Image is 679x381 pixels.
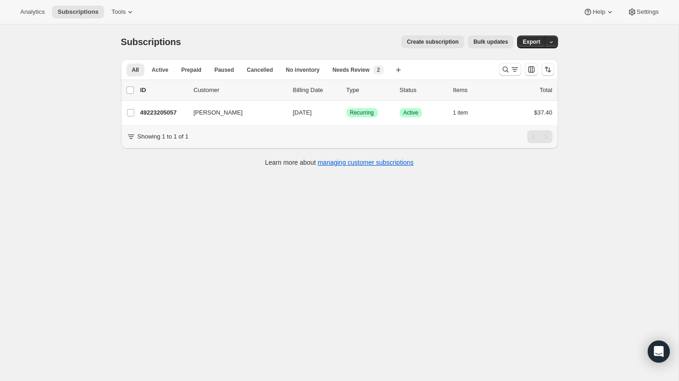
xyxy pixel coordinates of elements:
[593,8,605,16] span: Help
[140,106,552,119] div: 49223205057[PERSON_NAME][DATE]SuccessRecurringSuccessActive1 item$37.40
[377,66,380,74] span: 2
[106,6,140,18] button: Tools
[293,109,312,116] span: [DATE]
[403,109,419,116] span: Active
[194,108,243,117] span: [PERSON_NAME]
[138,132,189,141] p: Showing 1 to 1 of 1
[20,8,45,16] span: Analytics
[188,105,280,120] button: [PERSON_NAME]
[473,38,508,46] span: Bulk updates
[523,38,540,46] span: Export
[453,106,478,119] button: 1 item
[265,158,414,167] p: Learn more about
[622,6,664,18] button: Settings
[534,109,552,116] span: $37.40
[181,66,201,74] span: Prepaid
[350,109,374,116] span: Recurring
[111,8,126,16] span: Tools
[540,86,552,95] p: Total
[194,86,286,95] p: Customer
[453,86,499,95] div: Items
[517,35,546,48] button: Export
[407,38,459,46] span: Create subscription
[541,63,554,76] button: Sort the results
[317,159,414,166] a: managing customer subscriptions
[140,86,186,95] p: ID
[401,35,464,48] button: Create subscription
[15,6,50,18] button: Analytics
[140,86,552,95] div: IDCustomerBilling DateTypeStatusItemsTotal
[346,86,392,95] div: Type
[214,66,234,74] span: Paused
[525,63,538,76] button: Customize table column order and visibility
[58,8,98,16] span: Subscriptions
[152,66,168,74] span: Active
[52,6,104,18] button: Subscriptions
[140,108,186,117] p: 49223205057
[391,63,406,76] button: Create new view
[121,37,181,47] span: Subscriptions
[648,341,670,363] div: Open Intercom Messenger
[247,66,273,74] span: Cancelled
[527,130,552,143] nav: Pagination
[578,6,620,18] button: Help
[286,66,319,74] span: No inventory
[468,35,513,48] button: Bulk updates
[637,8,659,16] span: Settings
[453,109,468,116] span: 1 item
[499,63,521,76] button: Search and filter results
[132,66,139,74] span: All
[293,86,339,95] p: Billing Date
[400,86,446,95] p: Status
[333,66,370,74] span: Needs Review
